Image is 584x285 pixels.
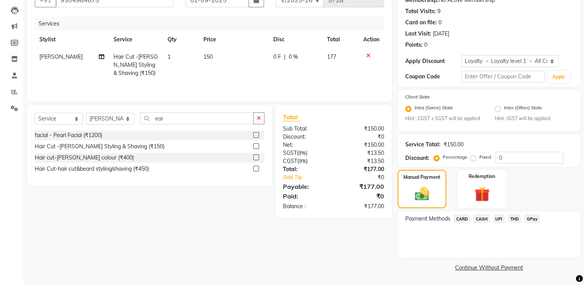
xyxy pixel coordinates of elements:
th: Price [199,31,269,48]
div: ₹0 [343,173,390,182]
div: Points: [405,41,423,49]
label: Fixed [479,154,491,161]
div: facial - Pearl Facial (₹1200) [35,131,102,139]
div: Sub Total: [277,125,333,133]
div: Balance : [277,202,333,210]
label: Client State [405,93,430,100]
button: Apply [548,71,570,83]
div: ₹13.50 [333,149,390,157]
input: Search or Scan [140,112,254,124]
span: CASH [473,214,490,223]
div: Net: [277,141,333,149]
img: _gift.svg [470,185,494,204]
span: 150 [203,53,213,60]
img: _cash.svg [410,185,434,202]
div: ₹150.00 [333,141,390,149]
th: Total [322,31,359,48]
label: Manual Payment [403,174,440,181]
div: ₹177.00 [333,182,390,191]
div: Coupon Code [405,73,461,81]
div: Apply Discount [405,57,461,65]
div: Hair Cut-hair cut&beard styling/shaving (₹450) [35,165,149,173]
div: ₹0 [333,133,390,141]
div: Services [36,17,390,31]
input: Enter Offer / Coupon Code [461,71,545,83]
span: SGST [283,149,297,156]
th: Qty [163,31,199,48]
span: THD [508,214,521,223]
span: 0 % [289,53,298,61]
div: Payable: [277,182,333,191]
small: Hint : CGST + SGST will be applied [405,115,483,122]
a: Add Tip [277,173,343,182]
div: 9 [437,7,440,15]
label: Redemption [469,173,495,180]
div: ₹177.00 [333,165,390,173]
span: 9% [298,150,306,156]
div: Discount: [277,133,333,141]
div: ( ) [277,157,333,165]
div: ₹150.00 [444,141,464,149]
label: Percentage [443,154,467,161]
div: ₹13.50 [333,157,390,165]
span: 0 F [273,53,281,61]
div: [DATE] [433,30,449,38]
span: Total [283,113,301,121]
span: Payment Methods [405,215,450,223]
div: Last Visit: [405,30,431,38]
div: Total: [277,165,333,173]
div: Service Total: [405,141,440,149]
span: Hair Cut -[PERSON_NAME] Styling & Shaving (₹150) [113,53,158,76]
span: | [284,53,286,61]
div: Hair cut-[PERSON_NAME] colour (₹400) [35,154,134,162]
span: [PERSON_NAME] [39,53,83,60]
div: Total Visits: [405,7,436,15]
span: CGST [283,158,297,165]
span: 177 [327,53,336,60]
div: Hair Cut -[PERSON_NAME] Styling & Shaving (₹150) [35,142,164,151]
label: Inter (Other) State [504,104,542,114]
div: Card on file: [405,19,437,27]
span: CARD [454,214,470,223]
th: Stylist [35,31,109,48]
div: ₹177.00 [333,202,390,210]
span: GPay [524,214,540,223]
label: Intra (Same) State [415,104,453,114]
th: Action [359,31,384,48]
div: 0 [424,41,427,49]
div: Discount: [405,154,429,162]
span: 9% [299,158,306,164]
div: 0 [438,19,442,27]
span: 1 [168,53,171,60]
div: ( ) [277,149,333,157]
th: Service [109,31,163,48]
div: ₹0 [333,192,390,201]
div: Paid: [277,192,333,201]
small: Hint : IGST will be applied [495,115,572,122]
th: Disc [269,31,322,48]
div: ₹150.00 [333,125,390,133]
a: Continue Without Payment [399,264,579,272]
span: UPI [493,214,505,223]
